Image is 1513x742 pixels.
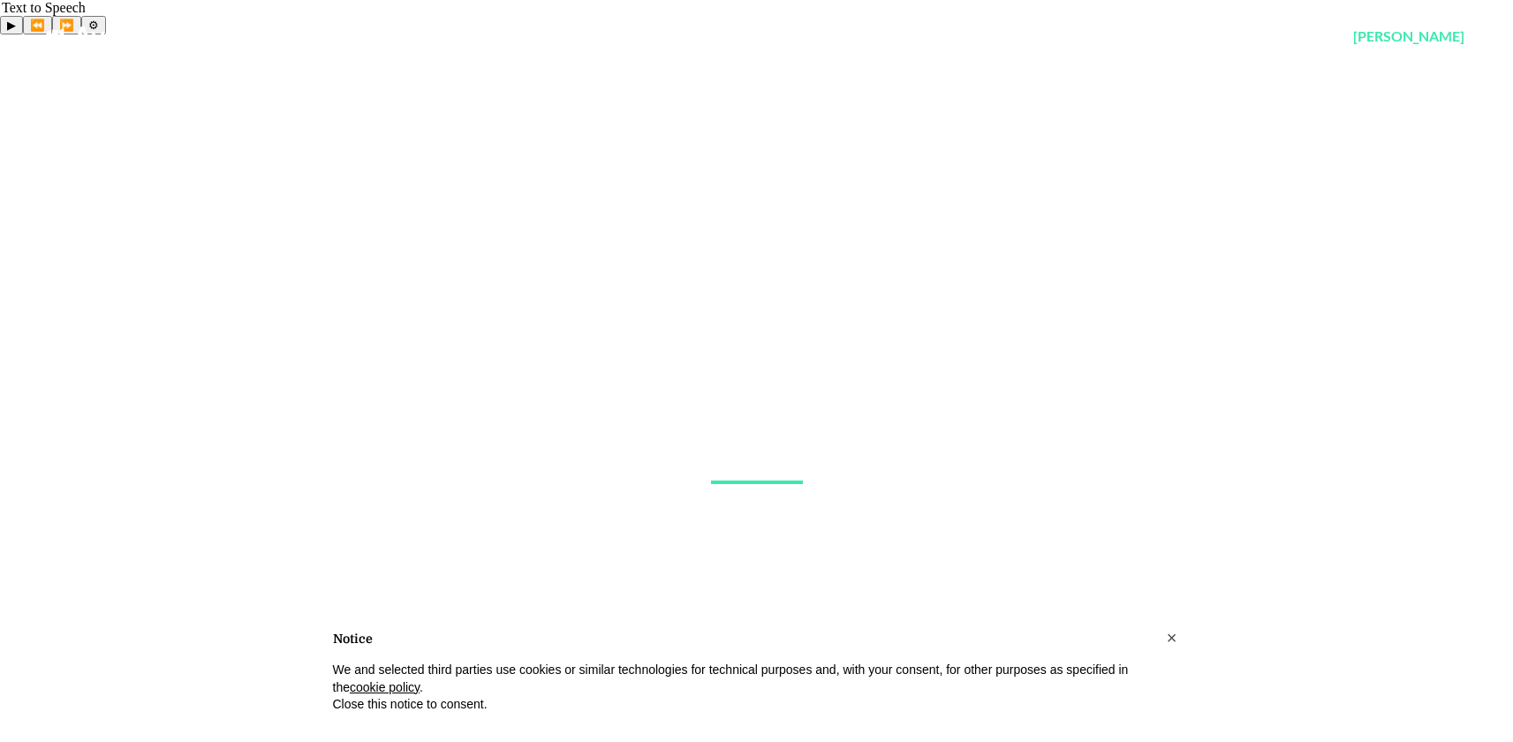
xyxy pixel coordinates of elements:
[333,631,1153,648] h2: Notice
[557,395,956,445] h2: Press Information
[350,680,420,694] a: cookie policy
[1353,27,1464,44] span: [PERSON_NAME]
[1158,624,1186,652] button: Close this notice
[44,26,66,49] img: square-logo-100-white.0d111d7af839abe68fd5efc543d01054.svg
[333,696,1153,714] p: Close this notice to consent.
[1167,628,1177,647] span: ×
[1239,27,1327,44] span: Get the App
[333,662,1153,696] p: We and selected third parties use cookies or similar technologies for technical purposes and, wit...
[73,19,135,51] a: Avoy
